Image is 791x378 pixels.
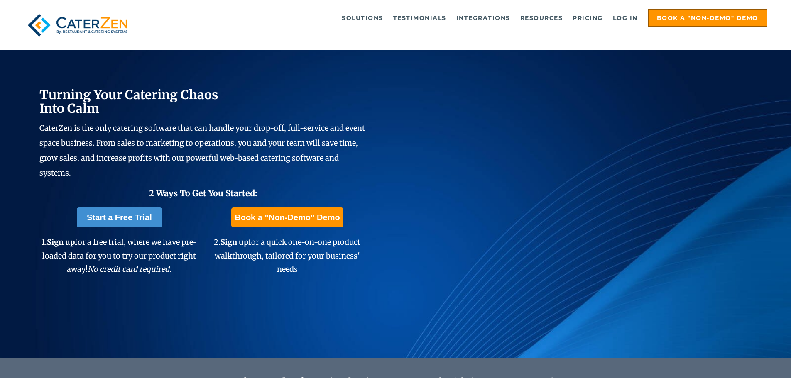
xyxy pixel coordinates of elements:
a: Log in [609,10,642,26]
span: Sign up [220,237,248,247]
span: 1. for a free trial, where we have pre-loaded data for you to try our product right away! [42,237,197,274]
span: 2 Ways To Get You Started: [149,188,257,198]
a: Start a Free Trial [77,207,162,227]
a: Testimonials [389,10,451,26]
a: Solutions [338,10,387,26]
em: No credit card required. [88,264,171,274]
a: Book a "Non-Demo" Demo [231,207,343,227]
span: CaterZen is the only catering software that can handle your drop-off, full-service and event spac... [39,123,365,178]
span: 2. for a quick one-on-one product walkthrough, tailored for your business' needs [214,237,360,274]
a: Book a "Non-Demo" Demo [648,9,767,27]
img: caterzen [24,9,132,41]
a: Integrations [452,10,514,26]
div: Navigation Menu [151,9,767,27]
a: Pricing [568,10,607,26]
a: Resources [516,10,567,26]
span: Sign up [47,237,75,247]
span: Turning Your Catering Chaos Into Calm [39,87,218,116]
